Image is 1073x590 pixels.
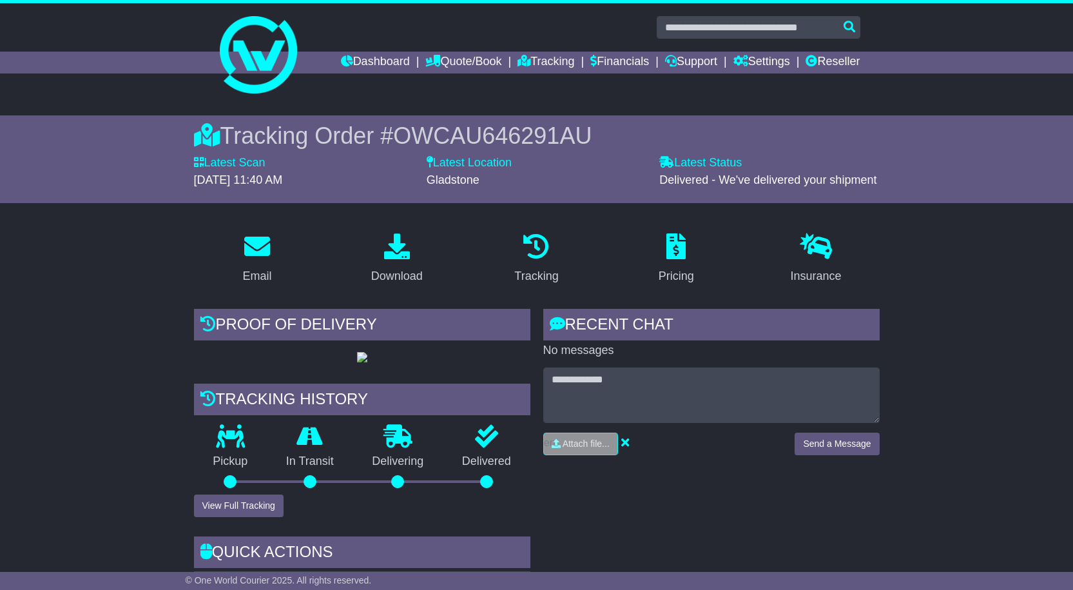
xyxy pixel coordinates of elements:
[806,52,860,74] a: Reseller
[234,229,280,290] a: Email
[665,52,717,74] a: Support
[543,344,880,358] p: No messages
[733,52,790,74] a: Settings
[517,52,574,74] a: Tracking
[194,495,284,517] button: View Full Tracking
[357,352,367,362] img: GetPodImage
[194,384,530,418] div: Tracking history
[194,173,283,186] span: [DATE] 11:40 AM
[590,52,649,74] a: Financials
[242,268,271,285] div: Email
[782,229,850,290] a: Insurance
[393,123,592,149] span: OWCAU646291AU
[186,575,372,585] span: © One World Courier 2025. All rights reserved.
[425,52,501,74] a: Quote/Book
[659,156,742,170] label: Latest Status
[371,268,423,285] div: Download
[194,536,530,571] div: Quick Actions
[659,173,876,186] span: Delivered - We've delivered your shipment
[506,229,566,290] a: Tracking
[353,455,443,469] p: Delivering
[194,122,880,150] div: Tracking Order #
[341,52,410,74] a: Dashboard
[363,229,431,290] a: Download
[194,455,267,469] p: Pickup
[659,268,694,285] div: Pricing
[427,156,512,170] label: Latest Location
[543,309,880,344] div: RECENT CHAT
[427,173,479,186] span: Gladstone
[194,156,266,170] label: Latest Scan
[443,455,530,469] p: Delivered
[514,268,558,285] div: Tracking
[791,268,842,285] div: Insurance
[267,455,353,469] p: In Transit
[795,433,879,455] button: Send a Message
[650,229,702,290] a: Pricing
[194,309,530,344] div: Proof of Delivery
